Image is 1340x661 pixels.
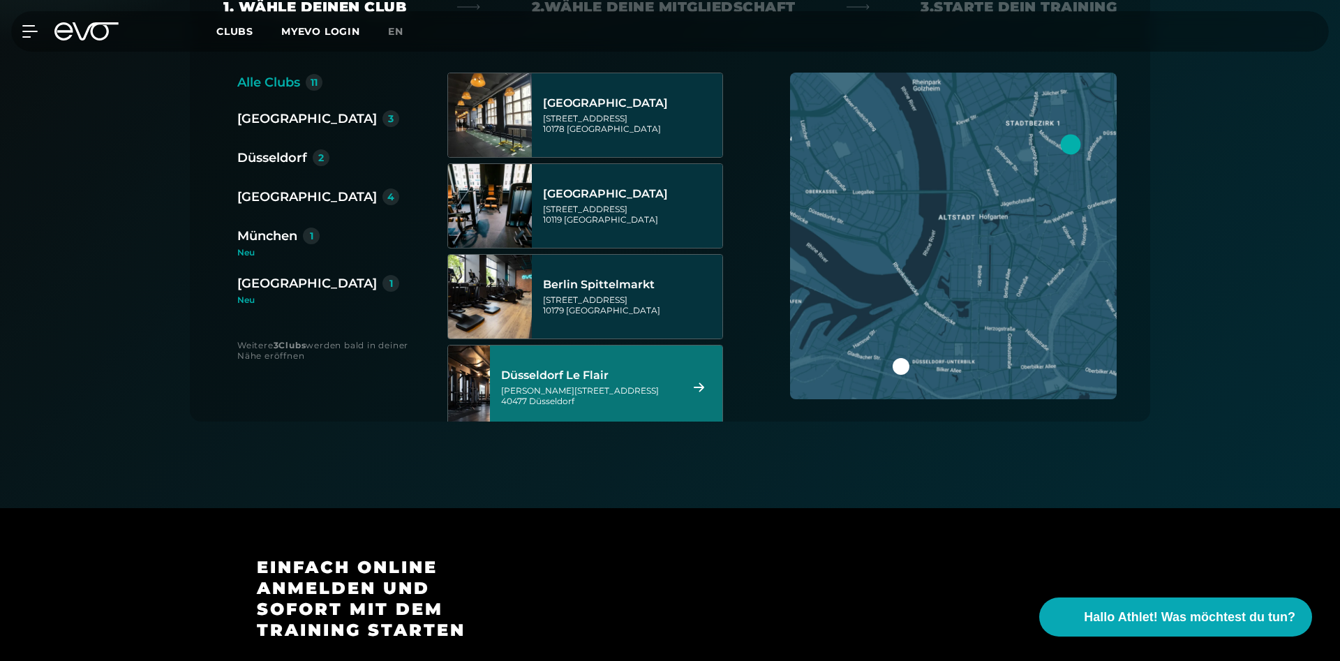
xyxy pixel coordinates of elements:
img: Berlin Alexanderplatz [448,73,532,157]
div: Weitere werden bald in deiner Nähe eröffnen [237,340,419,361]
img: Düsseldorf Le Flair [427,346,511,429]
div: Düsseldorf [237,148,307,168]
div: Neu [237,248,410,257]
h3: Einfach online anmelden und sofort mit dem Training starten [257,557,506,641]
div: [GEOGRAPHIC_DATA] [237,187,377,207]
span: Hallo Athlet! Was möchtest du tun? [1084,608,1295,627]
div: Alle Clubs [237,73,300,92]
div: 1 [389,278,393,288]
div: 1 [310,231,313,241]
span: en [388,25,403,38]
img: Berlin Rosenthaler Platz [448,164,532,248]
div: [GEOGRAPHIC_DATA] [237,109,377,128]
div: [PERSON_NAME][STREET_ADDRESS] 40477 Düsseldorf [501,385,676,406]
button: Hallo Athlet! Was möchtest du tun? [1039,597,1312,637]
div: 4 [387,192,394,202]
strong: Clubs [278,340,306,350]
div: [GEOGRAPHIC_DATA] [237,274,377,293]
img: Berlin Spittelmarkt [448,255,532,339]
div: [STREET_ADDRESS] 10119 [GEOGRAPHIC_DATA] [543,204,718,225]
div: Berlin Spittelmarkt [543,278,718,292]
div: 2 [318,153,324,163]
a: Clubs [216,24,281,38]
a: MYEVO LOGIN [281,25,360,38]
a: en [388,24,420,40]
div: [GEOGRAPHIC_DATA] [543,96,718,110]
div: [GEOGRAPHIC_DATA] [543,187,718,201]
div: [STREET_ADDRESS] 10179 [GEOGRAPHIC_DATA] [543,295,718,315]
strong: 3 [274,340,279,350]
div: [STREET_ADDRESS] 10178 [GEOGRAPHIC_DATA] [543,113,718,134]
div: 3 [388,114,394,124]
img: map [790,73,1117,399]
div: München [237,226,297,246]
div: Düsseldorf Le Flair [501,369,676,383]
div: 11 [311,77,318,87]
div: Neu [237,296,399,304]
span: Clubs [216,25,253,38]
